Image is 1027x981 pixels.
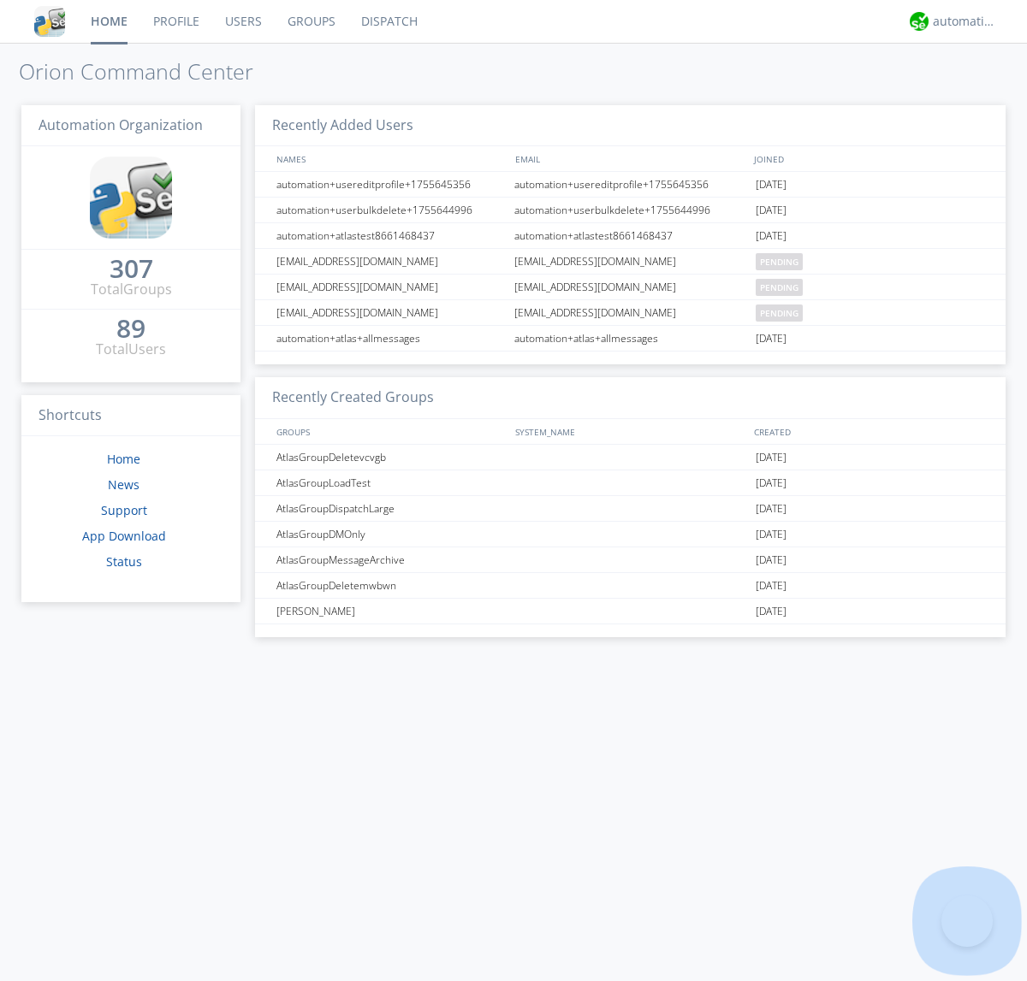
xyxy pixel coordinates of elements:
span: [DATE] [756,573,787,599]
h3: Shortcuts [21,395,240,437]
span: [DATE] [756,547,787,573]
a: AtlasGroupLoadTest[DATE] [255,470,1006,496]
div: [EMAIL_ADDRESS][DOMAIN_NAME] [272,275,509,299]
iframe: Toggle Customer Support [941,895,993,947]
h3: Recently Added Users [255,105,1006,147]
a: [EMAIL_ADDRESS][DOMAIN_NAME][EMAIL_ADDRESS][DOMAIN_NAME]pending [255,300,1006,326]
div: AtlasGroupLoadTest [272,470,509,495]
div: automation+atlas [933,13,997,30]
img: d2d01cd9b4174d08988066c6d424eccd [910,12,929,31]
div: SYSTEM_NAME [511,419,750,444]
a: 307 [110,260,153,280]
div: [EMAIL_ADDRESS][DOMAIN_NAME] [510,275,751,299]
a: AtlasGroupMessageArchive[DATE] [255,547,1006,573]
span: [DATE] [756,172,787,198]
a: automation+atlas+allmessagesautomation+atlas+allmessages[DATE] [255,326,1006,352]
h3: Recently Created Groups [255,377,1006,419]
span: Automation Organization [39,115,203,134]
div: EMAIL [511,146,750,171]
a: AtlasGroupDispatchLarge[DATE] [255,496,1006,522]
div: automation+atlastest8661468437 [272,223,509,248]
span: [DATE] [756,522,787,547]
a: automation+usereditprofile+1755645356automation+usereditprofile+1755645356[DATE] [255,172,1006,198]
a: News [108,476,140,493]
div: automation+atlas+allmessages [510,326,751,351]
div: automation+userbulkdelete+1755644996 [272,198,509,222]
span: [DATE] [756,470,787,496]
div: [EMAIL_ADDRESS][DOMAIN_NAME] [510,300,751,325]
img: cddb5a64eb264b2086981ab96f4c1ba7 [34,6,65,37]
a: [EMAIL_ADDRESS][DOMAIN_NAME][EMAIL_ADDRESS][DOMAIN_NAME]pending [255,249,1006,275]
div: AtlasGroupDispatchLarge [272,496,509,521]
a: [EMAIL_ADDRESS][DOMAIN_NAME][EMAIL_ADDRESS][DOMAIN_NAME]pending [255,275,1006,300]
span: [DATE] [756,599,787,624]
div: automation+atlas+allmessages [272,326,509,351]
div: AtlasGroupDeletemwbwn [272,573,509,598]
span: [DATE] [756,223,787,249]
span: [DATE] [756,496,787,522]
a: automation+userbulkdelete+1755644996automation+userbulkdelete+1755644996[DATE] [255,198,1006,223]
div: AtlasGroupDeletevcvgb [272,445,509,470]
div: automation+userbulkdelete+1755644996 [510,198,751,222]
div: automation+usereditprofile+1755645356 [510,172,751,197]
span: [DATE] [756,198,787,223]
div: Total Users [96,340,166,359]
a: Support [101,502,147,518]
div: [EMAIL_ADDRESS][DOMAIN_NAME] [272,300,509,325]
a: AtlasGroupDMOnly[DATE] [255,522,1006,547]
span: [DATE] [756,326,787,352]
div: JOINED [750,146,989,171]
div: 89 [116,320,145,337]
a: Status [106,553,142,570]
div: GROUPS [272,419,507,444]
div: [PERSON_NAME] [272,599,509,623]
span: pending [756,279,803,296]
a: AtlasGroupDeletevcvgb[DATE] [255,445,1006,470]
div: 307 [110,260,153,277]
a: App Download [82,528,166,544]
div: automation+usereditprofile+1755645356 [272,172,509,197]
img: cddb5a64eb264b2086981ab96f4c1ba7 [90,157,172,239]
div: CREATED [750,419,989,444]
div: AtlasGroupMessageArchive [272,547,509,572]
div: AtlasGroupDMOnly [272,522,509,547]
a: AtlasGroupDeletemwbwn[DATE] [255,573,1006,599]
a: Home [107,451,140,467]
div: NAMES [272,146,507,171]
span: pending [756,253,803,270]
div: Total Groups [91,280,172,299]
span: pending [756,304,803,322]
a: 89 [116,320,145,340]
a: [PERSON_NAME][DATE] [255,599,1006,624]
span: [DATE] [756,445,787,470]
div: [EMAIL_ADDRESS][DOMAIN_NAME] [510,249,751,274]
a: automation+atlastest8661468437automation+atlastest8661468437[DATE] [255,223,1006,249]
div: automation+atlastest8661468437 [510,223,751,248]
div: [EMAIL_ADDRESS][DOMAIN_NAME] [272,249,509,274]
